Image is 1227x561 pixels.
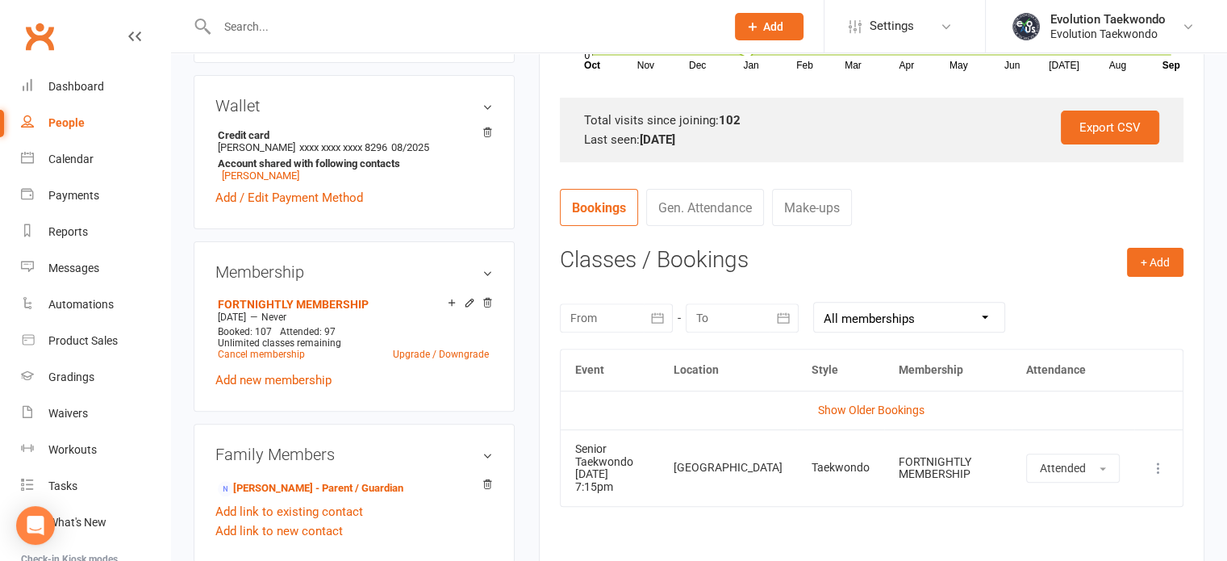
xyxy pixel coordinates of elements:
[584,111,1159,130] div: Total visits since joining:
[218,157,485,170] strong: Account shared with following contacts
[215,127,493,184] li: [PERSON_NAME]
[1061,111,1159,144] a: Export CSV
[884,350,1012,391] th: Membership
[899,456,997,481] div: FORTNIGHTLY MEMBERSHIP
[48,443,97,456] div: Workouts
[48,80,104,93] div: Dashboard
[48,189,99,202] div: Payments
[48,116,85,129] div: People
[215,373,332,387] a: Add new membership
[772,189,852,226] a: Make-ups
[575,443,645,468] div: Senior Taekwondo
[21,432,170,468] a: Workouts
[674,462,783,474] div: [GEOGRAPHIC_DATA]
[812,462,870,474] div: Taekwondo
[19,16,60,57] a: Clubworx
[212,15,714,38] input: Search...
[218,349,305,360] a: Cancel membership
[1040,462,1086,475] span: Attended
[1050,12,1166,27] div: Evolution Taekwondo
[1050,27,1166,41] div: Evolution Taekwondo
[21,105,170,141] a: People
[391,141,429,153] span: 08/2025
[218,298,369,311] a: FORTNIGHTLY MEMBERSHIP
[218,312,246,323] span: [DATE]
[818,404,924,417] a: Show Older Bookings
[584,130,1159,149] div: Last seen:
[646,189,764,226] a: Gen. Attendance
[21,287,170,323] a: Automations
[561,350,660,391] th: Event
[393,349,489,360] a: Upgrade / Downgrade
[48,479,77,492] div: Tasks
[640,132,675,147] strong: [DATE]
[1026,454,1120,483] button: Attended
[21,214,170,250] a: Reports
[763,20,783,33] span: Add
[16,506,55,545] div: Open Intercom Messenger
[48,407,88,420] div: Waivers
[299,141,387,153] span: xxxx xxxx xxxx 8296
[21,141,170,178] a: Calendar
[215,502,363,521] a: Add link to existing contact
[48,153,94,165] div: Calendar
[797,350,884,391] th: Style
[870,8,914,44] span: Settings
[48,262,99,274] div: Messages
[735,13,803,40] button: Add
[215,188,363,207] a: Add / Edit Payment Method
[1012,350,1134,391] th: Attendance
[560,189,638,226] a: Bookings
[215,446,493,463] h3: Family Members
[280,326,336,337] span: Attended: 97
[21,323,170,359] a: Product Sales
[218,480,403,497] a: [PERSON_NAME] - Parent / Guardian
[215,97,493,115] h3: Wallet
[21,504,170,541] a: What's New
[561,429,660,506] td: [DATE] 7:15pm
[21,468,170,504] a: Tasks
[218,129,485,141] strong: Credit card
[214,311,493,324] div: —
[222,170,299,182] a: [PERSON_NAME]
[1127,248,1183,277] button: + Add
[48,516,106,529] div: What's New
[560,248,1183,273] h3: Classes / Bookings
[48,371,94,383] div: Gradings
[48,225,88,238] div: Reports
[21,359,170,396] a: Gradings
[215,521,343,541] a: Add link to new contact
[21,178,170,214] a: Payments
[218,326,272,337] span: Booked: 107
[215,263,493,281] h3: Membership
[48,298,114,311] div: Automations
[659,350,797,391] th: Location
[21,69,170,105] a: Dashboard
[218,337,341,349] span: Unlimited classes remaining
[719,113,741,128] strong: 102
[21,396,170,432] a: Waivers
[1010,10,1042,43] img: thumb_image1716958358.png
[21,250,170,287] a: Messages
[261,312,286,323] span: Never
[48,334,118,347] div: Product Sales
